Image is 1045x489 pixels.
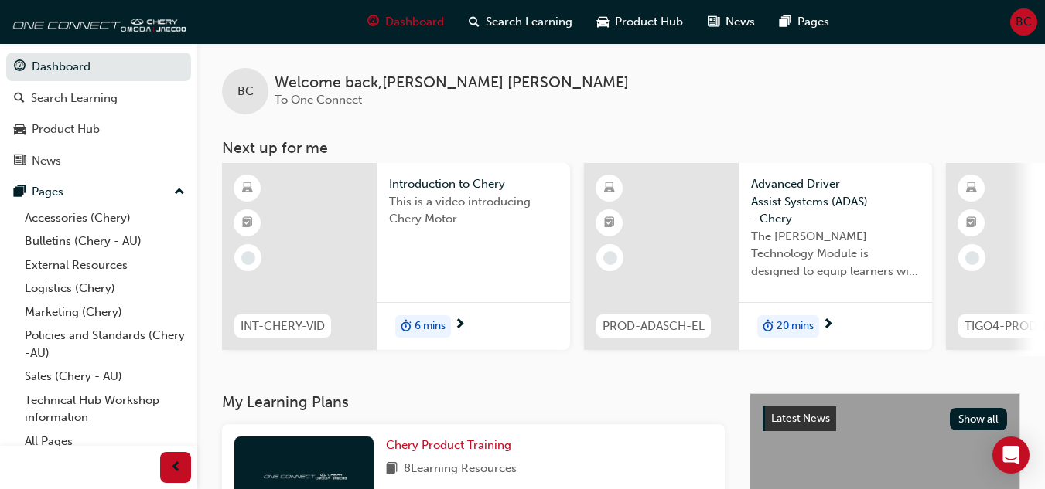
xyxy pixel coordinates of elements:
[386,436,517,454] a: Chery Product Training
[389,175,558,193] span: Introduction to Chery
[32,183,63,201] div: Pages
[597,12,609,32] span: car-icon
[6,178,191,206] button: Pages
[14,155,26,168] span: news-icon
[6,49,191,178] button: DashboardSearch LearningProduct HubNews
[469,12,480,32] span: search-icon
[604,178,615,199] span: learningResourceType_ELEARNING-icon
[241,318,325,335] span: INT-CHERY-VID
[966,213,977,233] span: booktick-icon
[242,213,253,233] span: booktick-icon
[355,6,456,38] a: guage-iconDashboard
[415,318,446,335] span: 6 mins
[404,460,517,479] span: 8 Learning Resources
[780,12,791,32] span: pages-icon
[726,13,755,31] span: News
[275,93,362,107] span: To One Connect
[174,182,185,202] span: up-icon
[197,139,1045,157] h3: Next up for me
[401,317,412,337] span: duration-icon
[6,147,191,175] a: News
[19,365,191,389] a: Sales (Chery - AU)
[751,228,920,280] span: The [PERSON_NAME] Technology Module is designed to equip learners with essential knowledge about ...
[275,74,629,92] span: Welcome back , [PERSON_NAME] [PERSON_NAME]
[603,318,705,335] span: PROD-ADASCH-EL
[966,178,977,199] span: learningResourceType_ELEARNING-icon
[241,251,255,265] span: learningRecordVerb_NONE-icon
[19,206,191,230] a: Accessories (Chery)
[992,436,1030,474] div: Open Intercom Messenger
[708,12,719,32] span: news-icon
[222,393,725,411] h3: My Learning Plans
[14,123,26,137] span: car-icon
[456,6,585,38] a: search-iconSearch Learning
[237,83,254,100] span: BC
[32,152,61,170] div: News
[6,53,191,81] a: Dashboard
[585,6,695,38] a: car-iconProduct Hub
[751,175,920,228] span: Advanced Driver Assist Systems (ADAS) - Chery
[222,163,570,350] a: INT-CHERY-VIDIntroduction to CheryThis is a video introducing Chery Motorduration-icon6 mins
[950,408,1008,430] button: Show all
[261,467,347,482] img: oneconnect
[19,430,191,453] a: All Pages
[771,412,830,425] span: Latest News
[385,13,444,31] span: Dashboard
[6,115,191,144] a: Product Hub
[14,185,26,199] span: pages-icon
[604,213,615,233] span: booktick-icon
[454,318,466,332] span: next-icon
[14,92,25,106] span: search-icon
[170,458,182,477] span: prev-icon
[367,12,379,32] span: guage-icon
[19,324,191,365] a: Policies and Standards (Chery -AU)
[767,6,842,38] a: pages-iconPages
[695,6,767,38] a: news-iconNews
[386,460,398,479] span: book-icon
[486,13,572,31] span: Search Learning
[19,229,191,253] a: Bulletins (Chery - AU)
[19,301,191,324] a: Marketing (Chery)
[19,389,191,430] a: Technical Hub Workshop information
[584,163,932,350] a: PROD-ADASCH-ELAdvanced Driver Assist Systems (ADAS) - CheryThe [PERSON_NAME] Technology Module is...
[6,84,191,113] a: Search Learning
[763,406,1007,431] a: Latest NewsShow all
[389,193,558,228] span: This is a video introducing Chery Motor
[1016,13,1032,31] span: BC
[14,60,26,74] span: guage-icon
[777,318,814,335] span: 20 mins
[797,13,829,31] span: Pages
[763,317,774,337] span: duration-icon
[19,277,191,301] a: Logistics (Chery)
[1010,8,1037,36] button: BC
[32,121,100,138] div: Product Hub
[965,251,979,265] span: learningRecordVerb_NONE-icon
[31,90,118,107] div: Search Learning
[386,438,511,452] span: Chery Product Training
[19,253,191,277] a: External Resources
[8,6,186,37] img: oneconnect
[822,318,834,332] span: next-icon
[603,251,617,265] span: learningRecordVerb_NONE-icon
[242,178,253,199] span: learningResourceType_ELEARNING-icon
[615,13,683,31] span: Product Hub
